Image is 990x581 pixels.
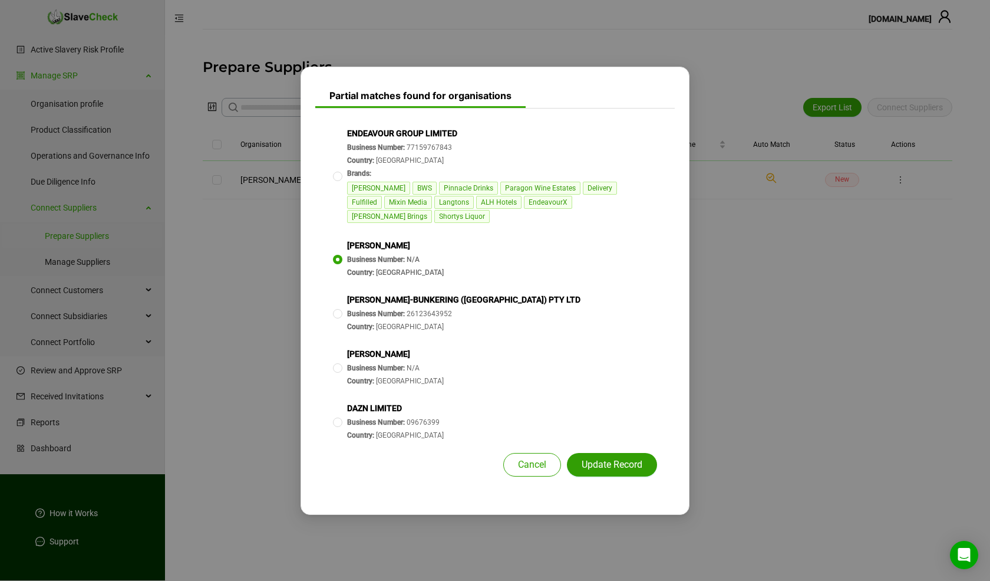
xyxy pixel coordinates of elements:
strong: Business Number: [347,310,405,318]
span: Fulfilled [347,196,382,209]
div: 26123643952 [347,308,580,320]
span: Pinnacle Drinks [439,182,498,195]
strong: Country: [347,431,374,439]
span: [PERSON_NAME] [347,182,410,195]
strong: Business Number: [347,418,405,426]
strong: Country: [347,156,374,165]
div: N/A [347,362,444,374]
span: Delivery [583,182,617,195]
div: [PERSON_NAME] [347,348,444,360]
div: [PERSON_NAME] [347,239,444,251]
span: Shortys Liquor [434,210,490,223]
div: ENDEAVOUR GROUP LIMITED [347,127,648,139]
strong: Business Number: [347,255,405,264]
span: Cancel [518,458,546,472]
span: Update Record [582,458,642,472]
div: [PERSON_NAME]-BUNKERING ([GEOGRAPHIC_DATA]) PTY LTD [347,294,580,306]
div: [GEOGRAPHIC_DATA] [347,429,444,441]
div: [GEOGRAPHIC_DATA] [347,375,444,387]
span: ALH Hotels [476,196,522,209]
span: Paragon Wine Estates [500,182,580,195]
span: Mixin Media [384,196,432,209]
strong: Brands: [347,169,371,178]
div: N/A [347,254,444,265]
div: 77159767843 [347,142,648,153]
button: Update Record [567,453,657,477]
span: BWS [412,182,437,195]
div: Open Intercom Messenger [950,541,978,569]
strong: Country: [347,268,374,277]
span: Langtons [434,196,474,209]
div: [GEOGRAPHIC_DATA] [347,267,444,278]
span: [PERSON_NAME] Brings [347,210,432,223]
div: 09676399 [347,416,444,428]
span: EndeavourX [524,196,572,209]
strong: Country: [347,323,374,331]
strong: Business Number: [347,364,405,372]
div: [GEOGRAPHIC_DATA] [347,321,580,333]
strong: Country: [347,377,374,385]
h3: Partial matches found for organisations [315,79,526,108]
div: [GEOGRAPHIC_DATA] [347,155,648,166]
button: Cancel [503,453,561,477]
div: DAZN LIMITED [347,402,444,414]
strong: Business Number: [347,143,405,152]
